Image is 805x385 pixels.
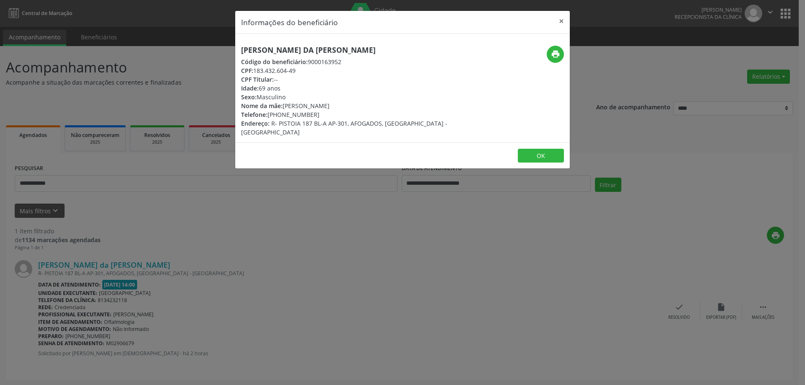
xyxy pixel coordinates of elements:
div: 9000163952 [241,57,452,66]
i: print [551,49,560,59]
span: CPF Titular: [241,75,274,83]
h5: [PERSON_NAME] da [PERSON_NAME] [241,46,452,54]
span: Nome da mãe: [241,102,283,110]
span: Endereço: [241,119,270,127]
span: Idade: [241,84,259,92]
div: [PERSON_NAME] [241,101,452,110]
div: 183.432.604-49 [241,66,452,75]
button: Close [553,11,570,31]
span: Telefone: [241,111,267,119]
div: -- [241,75,452,84]
span: Código do beneficiário: [241,58,308,66]
div: 69 anos [241,84,452,93]
button: OK [518,149,564,163]
span: Sexo: [241,93,257,101]
span: CPF: [241,67,253,75]
button: print [547,46,564,63]
span: R- PISTOIA 187 BL-A AP-301, AFOGADOS, [GEOGRAPHIC_DATA] - [GEOGRAPHIC_DATA] [241,119,447,136]
div: Masculino [241,93,452,101]
h5: Informações do beneficiário [241,17,338,28]
div: [PHONE_NUMBER] [241,110,452,119]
